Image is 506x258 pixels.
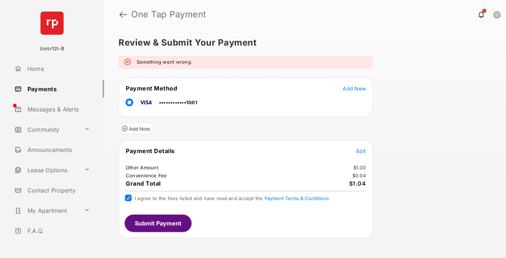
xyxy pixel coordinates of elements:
[12,222,104,240] a: F.A.Q.
[125,164,159,171] td: Other Amount
[125,215,192,232] button: Submit Payment
[12,202,81,219] a: My Apartment
[40,12,64,35] img: svg+xml;base64,PHN2ZyB4bWxucz0iaHR0cDovL3d3dy53My5vcmcvMjAwMC9zdmciIHdpZHRoPSI2NCIgaGVpZ2h0PSI2NC...
[352,172,366,179] td: $0.04
[356,147,366,155] button: Edit
[12,80,104,98] a: Payments
[356,148,366,154] span: Edit
[40,45,64,52] p: Unitr12t-B
[12,161,81,179] a: Lease Options
[119,123,154,134] button: Add Note
[343,85,366,92] span: Add New
[349,180,366,187] span: $1.04
[125,172,167,179] td: Convenience Fee
[265,195,329,201] button: I agree to the fees listed and have read and accept the
[12,101,104,118] a: Messages & Alerts
[343,85,366,92] button: Add New
[126,85,177,92] span: Payment Method
[159,100,197,105] span: ••••••••••••1001
[12,182,104,199] a: Contact Property
[12,141,104,158] a: Announcements
[126,147,175,155] span: Payment Details
[126,180,161,187] span: Grand Total
[12,121,81,138] a: Community
[119,38,486,47] h5: Review & Submit Your Payment
[137,59,192,66] em: Something went wrong.
[12,60,104,77] a: Home
[135,195,329,201] span: I agree to the fees listed and have read and accept the
[353,164,366,171] td: $1.00
[131,10,206,19] strong: One Tap Payment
